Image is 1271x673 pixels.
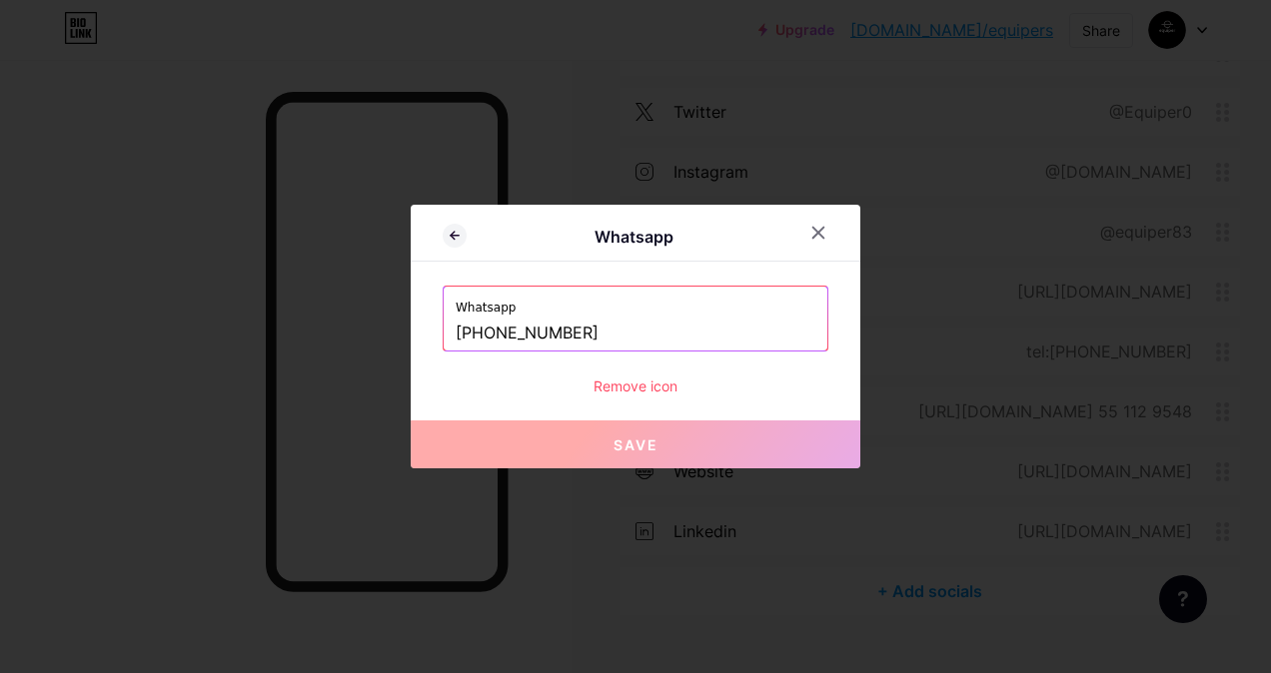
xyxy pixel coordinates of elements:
[456,287,815,317] label: Whatsapp
[456,317,815,350] input: +00000000000 (WhatsApp)
[411,420,860,468] button: Save
[443,375,828,396] div: Remove icon
[467,225,800,249] div: Whatsapp
[614,436,658,453] span: Save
